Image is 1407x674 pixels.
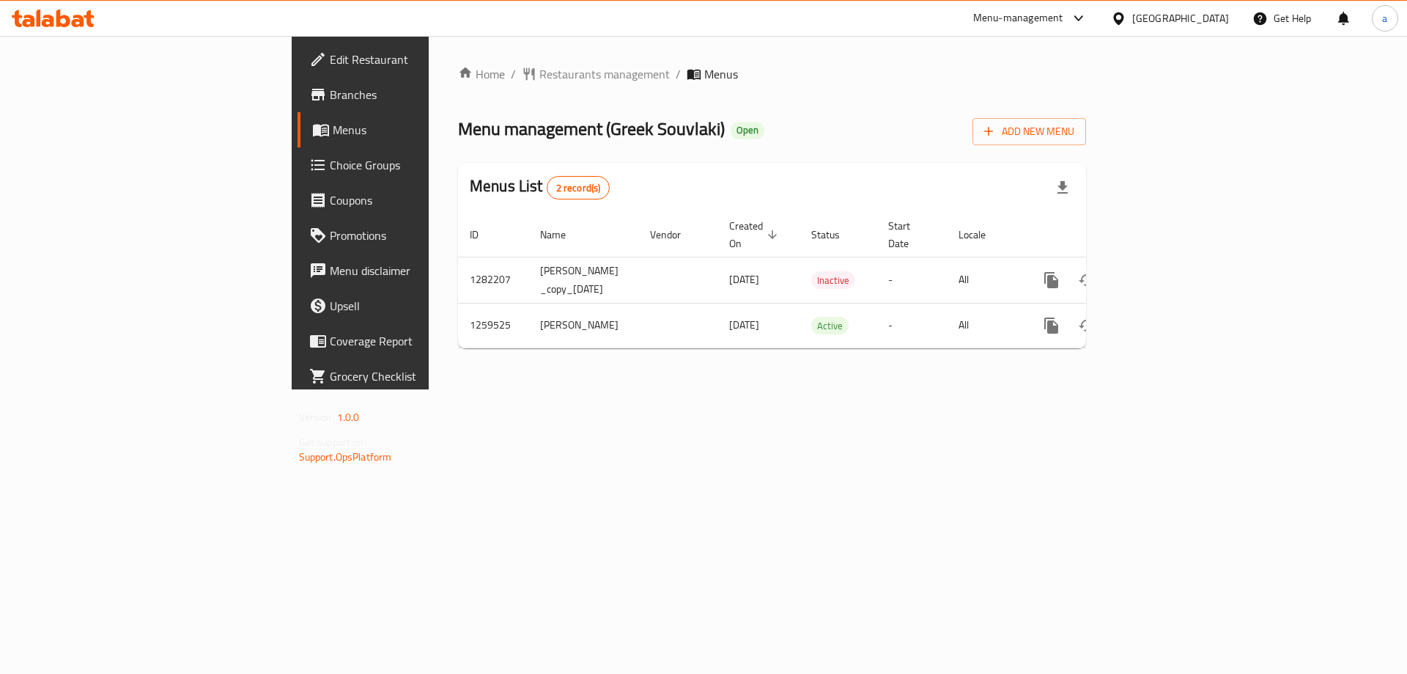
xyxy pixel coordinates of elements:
[729,217,782,252] span: Created On
[972,118,1086,145] button: Add New Menu
[1382,10,1387,26] span: a
[676,65,681,83] li: /
[522,65,670,83] a: Restaurants management
[458,213,1186,348] table: enhanced table
[731,124,764,136] span: Open
[330,156,515,174] span: Choice Groups
[337,408,360,427] span: 1.0.0
[330,86,515,103] span: Branches
[298,42,527,77] a: Edit Restaurant
[1069,263,1104,298] button: Change Status
[330,297,515,315] span: Upsell
[547,176,610,199] div: Total records count
[299,433,366,452] span: Get support on:
[973,10,1063,27] div: Menu-management
[729,315,759,334] span: [DATE]
[547,181,610,195] span: 2 record(s)
[1045,170,1080,205] div: Export file
[1034,263,1069,298] button: more
[1034,308,1069,343] button: more
[540,226,585,243] span: Name
[298,218,527,253] a: Promotions
[299,408,335,427] span: Version:
[330,227,515,244] span: Promotions
[888,217,929,252] span: Start Date
[298,183,527,218] a: Coupons
[458,112,725,145] span: Menu management ( Greek Souvlaki )
[1069,308,1104,343] button: Change Status
[333,121,515,139] span: Menus
[330,332,515,350] span: Coverage Report
[330,367,515,385] span: Grocery Checklist
[811,272,855,289] span: Inactive
[458,65,1086,83] nav: breadcrumb
[298,288,527,323] a: Upsell
[959,226,1005,243] span: Locale
[528,303,638,348] td: [PERSON_NAME]
[876,303,947,348] td: -
[298,323,527,359] a: Coverage Report
[1022,213,1186,257] th: Actions
[298,77,527,112] a: Branches
[811,271,855,289] div: Inactive
[330,191,515,209] span: Coupons
[947,303,1022,348] td: All
[811,226,859,243] span: Status
[330,262,515,279] span: Menu disclaimer
[298,147,527,183] a: Choice Groups
[539,65,670,83] span: Restaurants management
[299,447,392,466] a: Support.OpsPlatform
[731,122,764,139] div: Open
[984,122,1074,141] span: Add New Menu
[704,65,738,83] span: Menus
[876,257,947,303] td: -
[650,226,700,243] span: Vendor
[298,112,527,147] a: Menus
[811,318,849,334] span: Active
[1132,10,1229,26] div: [GEOGRAPHIC_DATA]
[470,226,498,243] span: ID
[528,257,638,303] td: [PERSON_NAME] _copy_[DATE]
[298,253,527,288] a: Menu disclaimer
[330,51,515,68] span: Edit Restaurant
[470,175,610,199] h2: Menus List
[729,270,759,289] span: [DATE]
[947,257,1022,303] td: All
[298,359,527,394] a: Grocery Checklist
